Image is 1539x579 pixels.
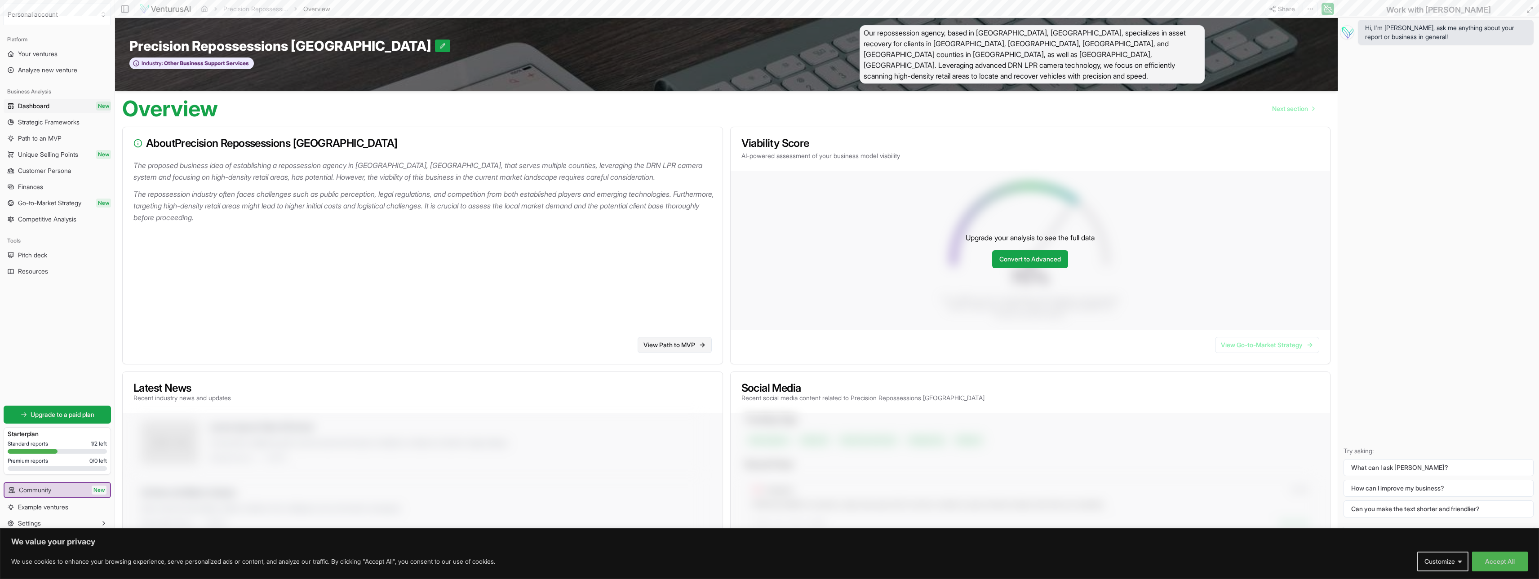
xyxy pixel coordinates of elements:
span: Go-to-Market Strategy [18,199,81,208]
h3: Social Media [741,383,985,393]
a: View Go-to-Market Strategy [1215,337,1319,353]
a: Customer Persona [4,164,111,178]
div: Tools [4,234,111,248]
button: Can you make the text shorter and friendlier? [1344,500,1534,517]
span: Unique Selling Points [18,150,78,159]
p: Try asking: [1344,446,1534,455]
span: Competitive Analysis [18,215,76,224]
span: Pitch deck [18,251,47,260]
h3: Latest News [133,383,231,393]
img: Vera [1340,25,1354,40]
a: Upgrade to a paid plan [4,406,111,424]
h3: Viability Score [741,138,1320,149]
a: Path to an MVP [4,131,111,146]
span: Your ventures [18,49,58,58]
button: How can I improve my business? [1344,480,1534,497]
a: Go to next page [1265,100,1322,118]
h1: Overview [122,98,218,119]
span: New [96,150,111,159]
span: 0 / 0 left [89,457,107,464]
span: Strategic Frameworks [18,118,80,127]
span: Premium reports [8,457,48,464]
div: Platform [4,32,111,47]
a: Your ventures [4,47,111,61]
span: Path to an MVP [18,134,62,143]
p: Recent social media content related to Precision Repossessions [GEOGRAPHIC_DATA] [741,393,985,402]
p: AI-powered assessment of your business model viability [741,151,1320,160]
span: Settings [18,519,41,528]
p: We use cookies to enhance your browsing experience, serve personalized ads or content, and analyz... [11,556,495,567]
a: DashboardNew [4,99,111,113]
span: Standard reports [8,440,48,447]
nav: pagination [1265,100,1322,118]
button: Accept All [1472,552,1528,571]
span: Our repossession agency, based in [GEOGRAPHIC_DATA], [GEOGRAPHIC_DATA], specializes in asset reco... [860,25,1205,84]
span: Example ventures [18,503,68,512]
span: Analyze new venture [18,66,77,75]
button: Customize [1417,552,1468,571]
a: Unique Selling PointsNew [4,147,111,162]
span: Dashboard [18,102,49,110]
span: Finances [18,182,43,191]
a: Convert to Advanced [992,250,1068,268]
span: New [96,102,111,110]
span: 1 / 2 left [91,440,107,447]
span: Next section [1272,104,1308,113]
a: Finances [4,180,111,194]
h3: Starter plan [8,429,107,438]
button: What can I ask [PERSON_NAME]? [1344,459,1534,476]
span: Customer Persona [18,166,71,175]
div: Business Analysis [4,84,111,99]
a: Pitch deck [4,248,111,262]
span: Resources [18,267,48,276]
span: Community [19,486,51,495]
a: CommunityNew [4,483,110,497]
span: Industry: [142,60,163,67]
a: Resources [4,264,111,278]
span: Other Business Support Services [163,60,249,67]
button: Industry:Other Business Support Services [129,57,254,70]
p: The repossession industry often faces challenges such as public perception, legal regulations, an... [133,188,715,223]
a: Example ventures [4,500,111,514]
p: Subscribe to a paid Plan to unlock this feature and more. [334,526,511,537]
a: Competitive Analysis [4,212,111,226]
h3: About Precision Repossessions [GEOGRAPHIC_DATA] [133,138,712,149]
p: The proposed business idea of establishing a repossession agency in [GEOGRAPHIC_DATA], [GEOGRAPHI... [133,159,715,183]
span: New [92,486,106,495]
a: View Path to MVP [638,337,712,353]
p: Upgrade your analysis to see the full data [966,232,1095,243]
a: Go-to-Market StrategyNew [4,196,111,210]
a: Strategic Frameworks [4,115,111,129]
span: Precision Repossessions [GEOGRAPHIC_DATA] [129,38,435,54]
p: Recent industry news and updates [133,393,231,402]
p: We value your privacy [11,536,1528,547]
button: Settings [4,516,111,530]
a: Analyze new venture [4,63,111,77]
span: New [96,199,111,208]
span: Upgrade to a paid plan [31,410,94,419]
span: Hi, I'm [PERSON_NAME], ask me anything about your report or business in general! [1365,23,1526,41]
